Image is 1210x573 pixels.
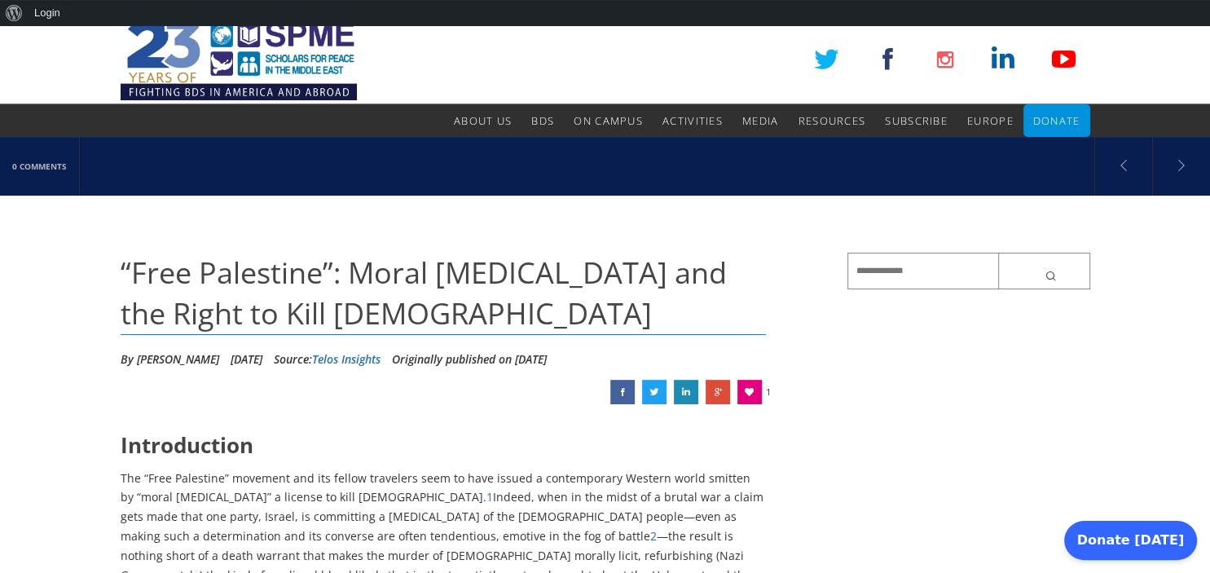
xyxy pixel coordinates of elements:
a: Telos Insights [312,351,381,367]
a: “Free Palestine”: Moral Exhibitionism and the Right to Kill Jews [610,380,635,404]
span: Europe [967,113,1014,128]
span: Activities [662,113,723,128]
span: Donate [1033,113,1080,128]
span: On Campus [574,113,643,128]
a: Resources [798,104,865,137]
span: 1 [766,380,771,404]
a: “Free Palestine”: Moral Exhibitionism and the Right to Kill Jews [706,380,730,404]
a: “Free Palestine”: Moral Exhibitionism and the Right to Kill Jews [642,380,667,404]
a: Donate [1033,104,1080,137]
li: Originally published on [DATE] [392,347,547,372]
a: Media [742,104,779,137]
span: Media [742,113,779,128]
strong: Introduction [121,430,253,460]
span: “Free Palestine”: Moral [MEDICAL_DATA] and the Right to Kill [DEMOGRAPHIC_DATA] [121,253,727,333]
span: About Us [454,113,512,128]
span: BDS [531,113,554,128]
span: Resources [798,113,865,128]
a: 1 [486,489,493,505]
a: BDS [531,104,554,137]
a: Europe [967,104,1014,137]
img: SPME [121,15,357,104]
li: [DATE] [231,347,262,372]
div: Source: [274,347,381,372]
a: 2 [650,528,657,544]
a: “Free Palestine”: Moral Exhibitionism and the Right to Kill Jews [674,380,698,404]
a: Activities [662,104,723,137]
li: By [PERSON_NAME] [121,347,219,372]
span: Subscribe [885,113,948,128]
a: On Campus [574,104,643,137]
a: Subscribe [885,104,948,137]
a: About Us [454,104,512,137]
